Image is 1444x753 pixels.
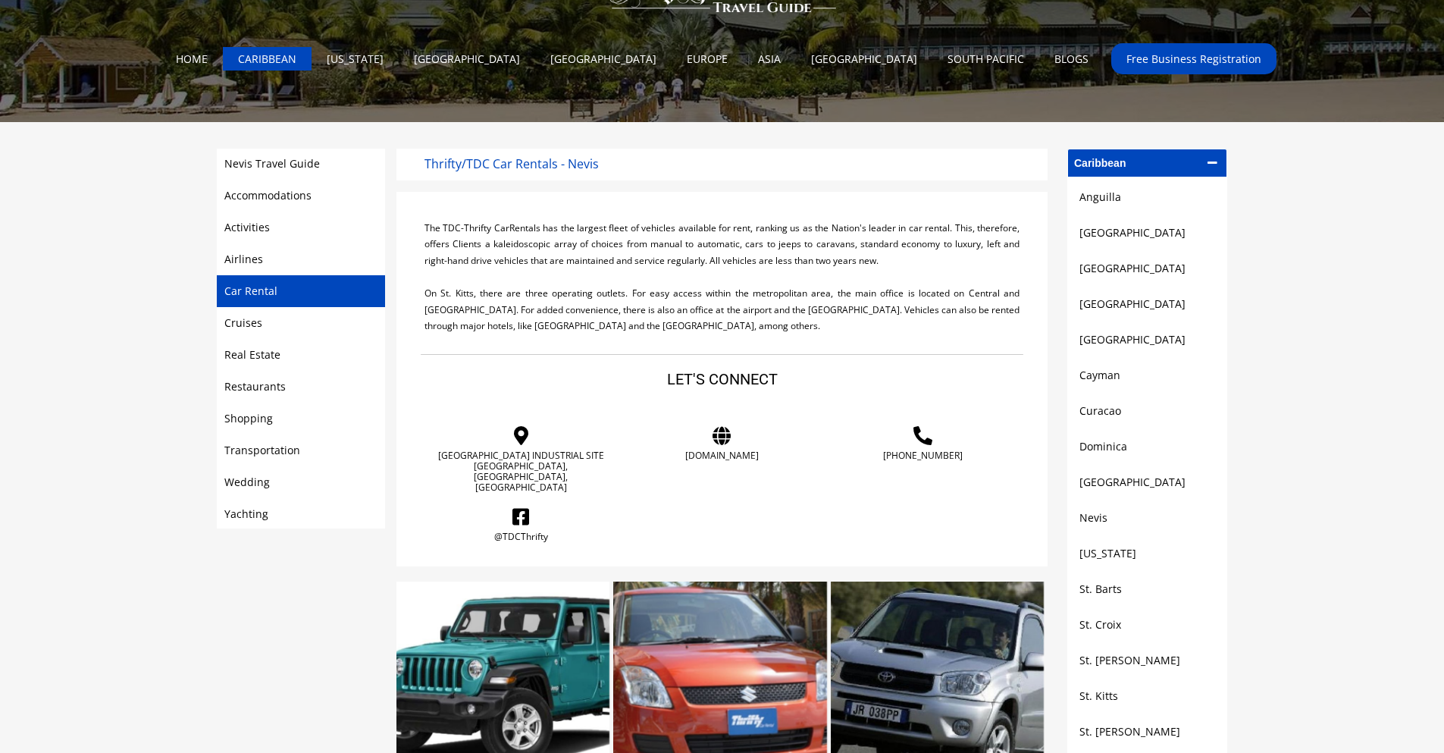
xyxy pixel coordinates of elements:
a: Curacao [1079,402,1215,420]
a: [DOMAIN_NAME] [633,450,811,461]
a: CARIBBEAN [227,47,308,71]
a: Real Estate [224,347,280,362]
a: [GEOGRAPHIC_DATA] [1079,331,1215,349]
a: [US_STATE] [1079,544,1215,563]
a: Cruises [224,315,262,330]
a: ASIA [747,47,792,71]
a: SOUTH PACIFIC [936,47,1035,71]
a: [GEOGRAPHIC_DATA] [403,47,531,71]
a: St. Kitts [1079,687,1215,705]
a: [US_STATE] [315,47,395,71]
a: St. Barts [1079,580,1215,598]
h2: LET'S CONNECT [421,355,1023,404]
a: Cayman [1079,366,1215,384]
a: [GEOGRAPHIC_DATA] [1079,259,1215,278]
a: St. [PERSON_NAME] [1079,723,1215,741]
a: Dominica [1079,438,1215,456]
a: [GEOGRAPHIC_DATA] [800,47,929,71]
a: HOME [164,47,219,71]
a: [GEOGRAPHIC_DATA] INDUSTRIAL SITE [GEOGRAPHIC_DATA], [GEOGRAPHIC_DATA], [GEOGRAPHIC_DATA] [432,450,610,493]
a: St. Croix [1079,616,1215,634]
a: Free Business Registration [1115,47,1273,71]
span: Thrifty/TDC Car Rent [424,155,542,172]
a: Restaurants [224,379,286,394]
a: Airlines [224,252,263,266]
div: On St. Kitts, there are three operating outlets. For easy access within the metropolitan area, th... [424,285,1020,334]
a: [GEOGRAPHIC_DATA] [539,47,668,71]
a: St. [PERSON_NAME] [1079,651,1215,670]
a: BLOGS [1043,47,1100,71]
a: Activities [224,220,270,234]
a: Wedding [224,475,270,489]
a: [GEOGRAPHIC_DATA] [1079,295,1215,313]
a: [PHONE_NUMBER] [834,450,1012,461]
a: Nevis Travel Guide [224,156,320,171]
a: Anguilla [1079,188,1215,206]
span: als - Nevis [542,155,599,172]
a: [GEOGRAPHIC_DATA] [1079,224,1215,242]
a: @TDCThrifty [432,532,610,542]
a: EUROPE [675,47,739,71]
a: [GEOGRAPHIC_DATA] [1079,473,1215,491]
a: Transportation [224,443,300,457]
a: Accommodations [224,188,312,202]
a: Caribbean [1068,149,1226,177]
a: Yachting [224,507,268,521]
a: Shopping [224,411,273,425]
a: Nevis [1079,509,1215,527]
div: The TDC-Thrifty CarRentals has the largest fleet of vehicles available for rent, ranking us as th... [424,220,1020,269]
a: Car Rental [224,284,277,298]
